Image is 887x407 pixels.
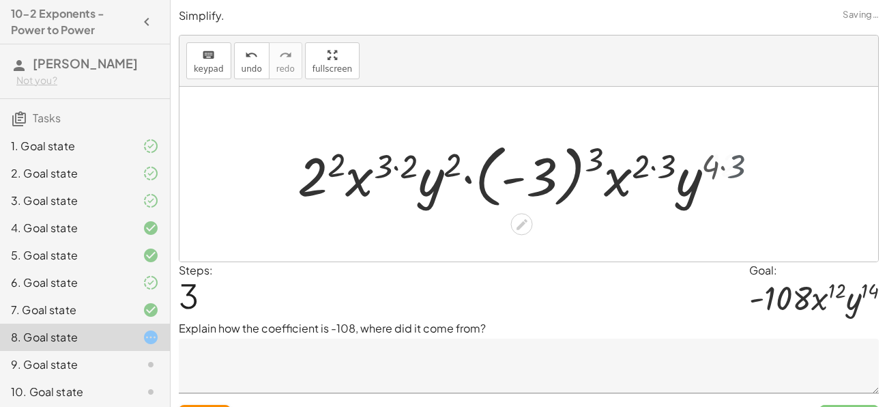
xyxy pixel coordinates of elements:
[279,47,292,64] i: redo
[143,220,159,236] i: Task finished and correct.
[242,64,262,74] span: undo
[143,302,159,318] i: Task finished and correct.
[245,47,258,64] i: undo
[11,5,134,38] h4: 10-2 Exponents - Power to Power
[269,42,302,79] button: redoredo
[11,356,121,373] div: 9. Goal state
[312,64,352,74] span: fullscreen
[11,384,121,400] div: 10. Goal state
[511,214,533,236] div: Edit math
[234,42,270,79] button: undoundo
[11,329,121,346] div: 8. Goal state
[843,8,879,22] span: Saving…
[143,247,159,264] i: Task finished and correct.
[11,275,121,291] div: 6. Goal state
[11,220,121,236] div: 4. Goal state
[749,262,879,279] div: Goal:
[202,47,215,64] i: keyboard
[143,356,159,373] i: Task not started.
[143,384,159,400] i: Task not started.
[276,64,295,74] span: redo
[179,8,879,24] p: Simplify.
[11,247,121,264] div: 5. Goal state
[11,165,121,182] div: 2. Goal state
[143,138,159,154] i: Task finished and part of it marked as correct.
[186,42,231,79] button: keyboardkeypad
[179,275,199,316] span: 3
[194,64,224,74] span: keypad
[33,111,61,125] span: Tasks
[33,55,138,71] span: [PERSON_NAME]
[143,275,159,291] i: Task finished and part of it marked as correct.
[179,263,213,277] label: Steps:
[305,42,360,79] button: fullscreen
[11,138,121,154] div: 1. Goal state
[143,193,159,209] i: Task finished and part of it marked as correct.
[11,302,121,318] div: 7. Goal state
[16,74,159,87] div: Not you?
[143,165,159,182] i: Task finished and part of it marked as correct.
[11,193,121,209] div: 3. Goal state
[143,329,159,346] i: Task started.
[179,320,879,337] p: Explain how the coefficient is -108, where did it come from?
